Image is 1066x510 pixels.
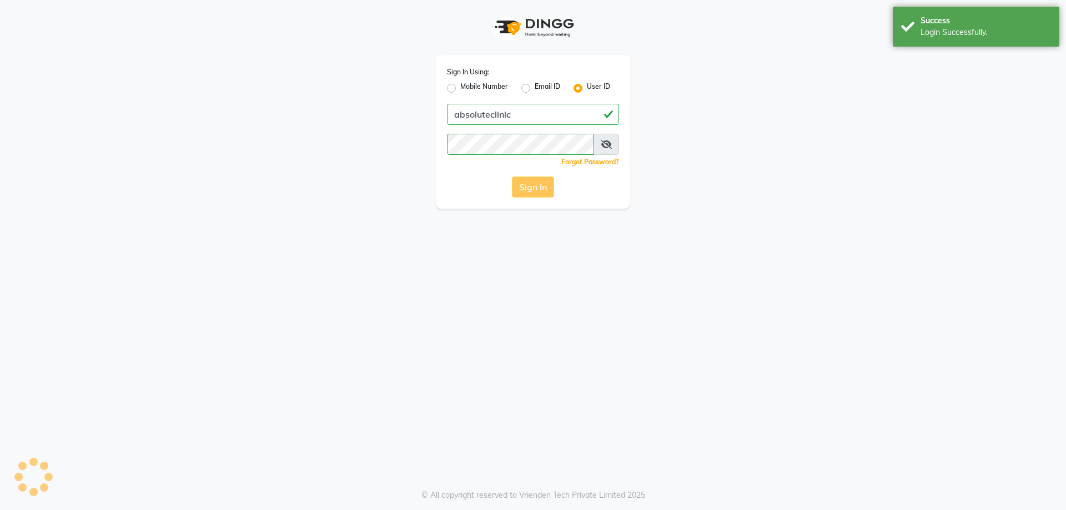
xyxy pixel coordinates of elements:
img: logo1.svg [489,11,577,44]
div: Success [921,15,1051,27]
label: Sign In Using: [447,67,489,77]
div: Login Successfully. [921,27,1051,38]
a: Forgot Password? [561,158,619,166]
label: User ID [587,82,610,95]
label: Email ID [535,82,560,95]
label: Mobile Number [460,82,508,95]
input: Username [447,104,619,125]
input: Username [447,134,594,155]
